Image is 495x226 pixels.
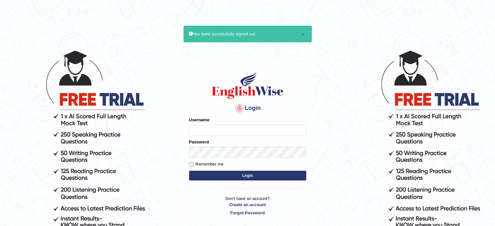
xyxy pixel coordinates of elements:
label: Remember me [189,161,224,167]
button: × [301,31,305,38]
img: Logo of English Wise sign in for intelligent practice with AI [211,71,285,100]
label: Password [189,139,209,145]
a: Create an account [189,202,306,208]
a: Forgot Password [189,210,306,216]
button: Login [189,171,306,180]
h4: Login [189,103,306,113]
input: Remember me [189,162,193,166]
div: You were successfully signed out [184,26,312,42]
label: Username [189,117,210,123]
p: Don't have an account? [189,195,306,216]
